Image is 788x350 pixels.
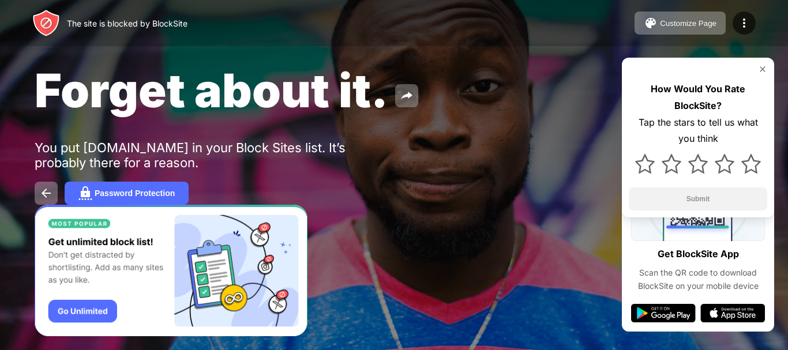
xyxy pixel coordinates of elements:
button: Submit [629,187,767,210]
img: back.svg [39,186,53,200]
img: star.svg [635,154,655,174]
button: Customize Page [635,12,726,35]
div: You put [DOMAIN_NAME] in your Block Sites list. It’s probably there for a reason. [35,140,391,170]
div: Tap the stars to tell us what you think [629,114,767,148]
img: header-logo.svg [32,9,60,37]
img: star.svg [688,154,708,174]
div: The site is blocked by BlockSite [67,18,187,28]
img: star.svg [741,154,761,174]
iframe: Banner [35,205,307,337]
div: How Would You Rate BlockSite? [629,81,767,114]
img: password.svg [78,186,92,200]
div: Customize Page [660,19,716,28]
img: share.svg [400,89,414,103]
div: Password Protection [95,189,175,198]
button: Password Protection [65,182,189,205]
img: star.svg [715,154,734,174]
img: app-store.svg [700,304,765,322]
img: pallet.svg [644,16,658,30]
img: menu-icon.svg [737,16,751,30]
span: Forget about it. [35,62,388,118]
div: Scan the QR code to download BlockSite on your mobile device [631,266,765,292]
img: rate-us-close.svg [758,65,767,74]
img: google-play.svg [631,304,696,322]
img: star.svg [662,154,681,174]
